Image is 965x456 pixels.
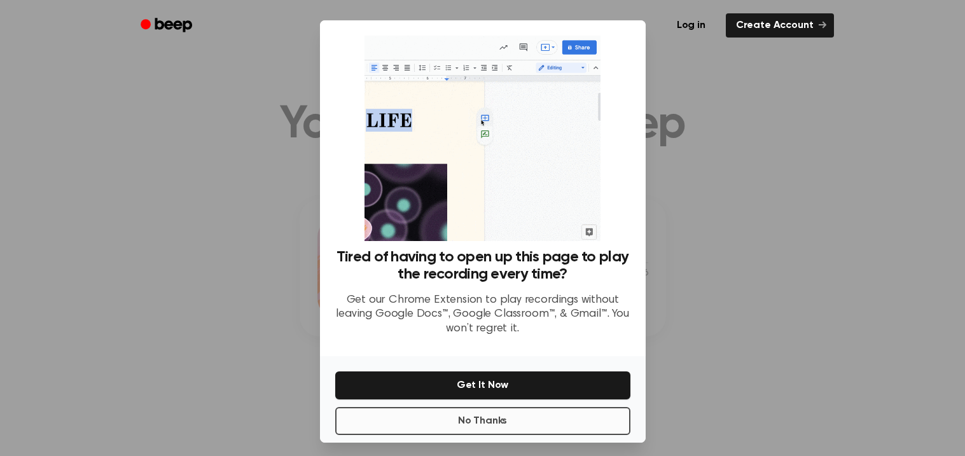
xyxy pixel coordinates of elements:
[335,371,630,399] button: Get It Now
[335,407,630,435] button: No Thanks
[335,293,630,336] p: Get our Chrome Extension to play recordings without leaving Google Docs™, Google Classroom™, & Gm...
[132,13,204,38] a: Beep
[726,13,834,38] a: Create Account
[664,11,718,40] a: Log in
[364,36,601,241] img: Beep extension in action
[335,249,630,283] h3: Tired of having to open up this page to play the recording every time?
